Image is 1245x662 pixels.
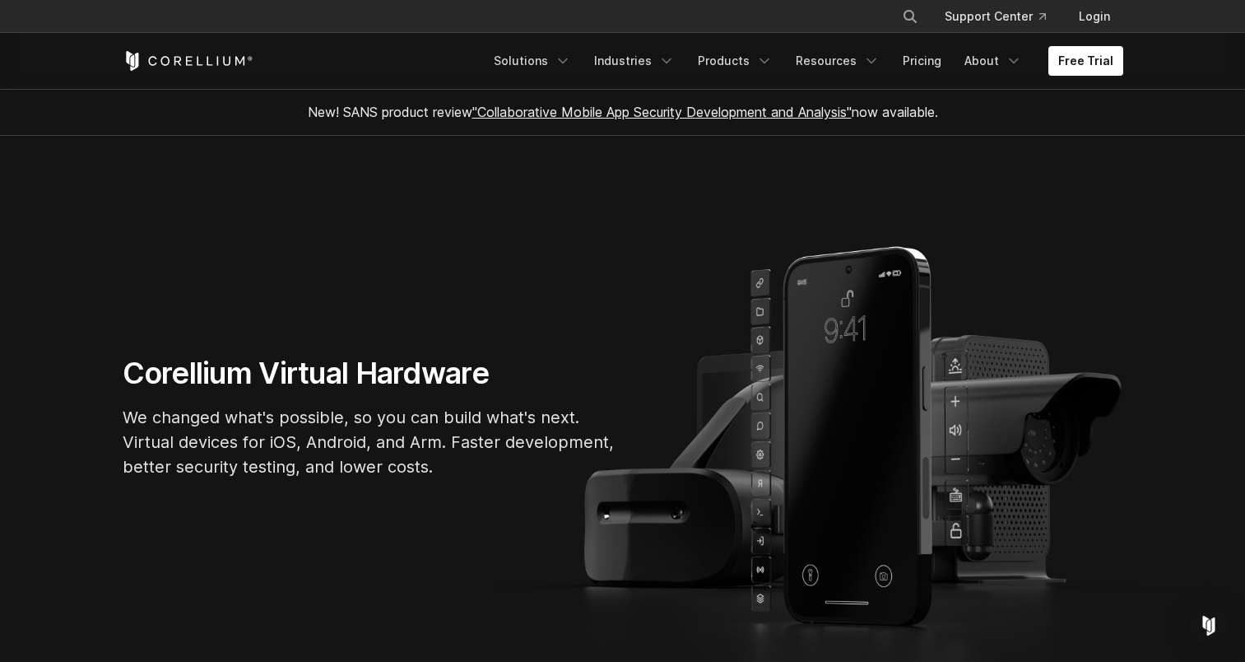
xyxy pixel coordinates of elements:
[1066,2,1123,31] a: Login
[955,46,1032,76] a: About
[1189,606,1229,646] div: Open Intercom Messenger
[688,46,783,76] a: Products
[931,2,1059,31] a: Support Center
[882,2,1123,31] div: Navigation Menu
[893,46,951,76] a: Pricing
[786,46,890,76] a: Resources
[123,51,253,71] a: Corellium Home
[123,355,616,392] h1: Corellium Virtual Hardware
[484,46,1123,76] div: Navigation Menu
[308,104,938,120] span: New! SANS product review now available.
[123,405,616,479] p: We changed what's possible, so you can build what's next. Virtual devices for iOS, Android, and A...
[895,2,925,31] button: Search
[472,104,852,120] a: "Collaborative Mobile App Security Development and Analysis"
[484,46,581,76] a: Solutions
[584,46,685,76] a: Industries
[1048,46,1123,76] a: Free Trial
